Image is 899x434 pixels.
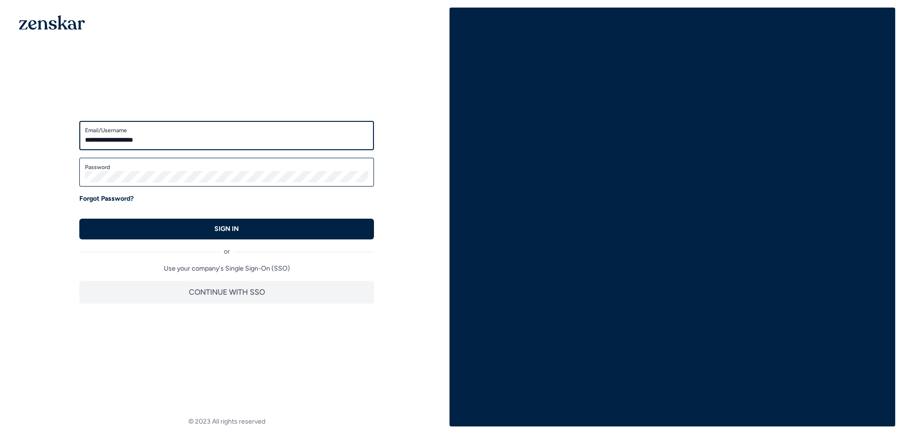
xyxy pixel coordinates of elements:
[79,264,374,273] p: Use your company's Single Sign-On (SSO)
[19,15,85,30] img: 1OGAJ2xQqyY4LXKgY66KYq0eOWRCkrZdAb3gUhuVAqdWPZE9SRJmCz+oDMSn4zDLXe31Ii730ItAGKgCKgCCgCikA4Av8PJUP...
[85,163,368,171] label: Password
[214,224,239,234] p: SIGN IN
[4,417,449,426] footer: © 2023 All rights reserved
[79,281,374,304] button: CONTINUE WITH SSO
[85,127,368,134] label: Email/Username
[79,239,374,256] div: or
[79,219,374,239] button: SIGN IN
[79,194,134,204] a: Forgot Password?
